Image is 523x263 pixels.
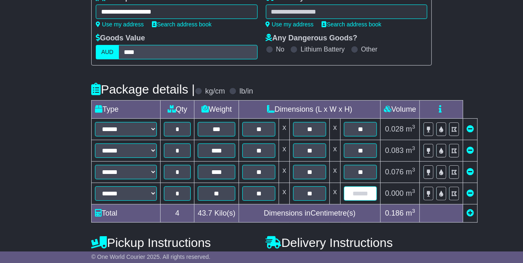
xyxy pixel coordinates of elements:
[96,34,145,43] label: Goods Value
[96,45,119,59] label: AUD
[279,119,290,140] td: x
[381,101,420,119] td: Volume
[194,204,239,223] td: Kilo(s)
[198,209,212,217] span: 43.7
[466,125,474,133] a: Remove this item
[330,183,341,204] td: x
[412,208,415,214] sup: 3
[279,140,290,162] td: x
[406,168,415,176] span: m
[161,204,194,223] td: 4
[406,125,415,133] span: m
[279,162,290,183] td: x
[385,209,404,217] span: 0.186
[239,204,381,223] td: Dimensions in Centimetre(s)
[161,101,194,119] td: Qty
[239,87,253,96] label: lb/in
[92,101,161,119] td: Type
[276,45,284,53] label: No
[406,189,415,197] span: m
[412,167,415,173] sup: 3
[406,209,415,217] span: m
[266,21,314,28] a: Use my address
[412,145,415,151] sup: 3
[152,21,211,28] a: Search address book
[205,87,225,96] label: kg/cm
[91,254,211,260] span: © One World Courier 2025. All rights reserved.
[412,124,415,130] sup: 3
[466,189,474,197] a: Remove this item
[385,125,404,133] span: 0.028
[322,21,381,28] a: Search address book
[301,45,345,53] label: Lithium Battery
[466,146,474,155] a: Remove this item
[239,101,381,119] td: Dimensions (L x W x H)
[96,21,144,28] a: Use my address
[330,140,341,162] td: x
[406,146,415,155] span: m
[91,82,195,96] h4: Package details |
[385,189,404,197] span: 0.000
[91,236,257,249] h4: Pickup Instructions
[92,204,161,223] td: Total
[279,183,290,204] td: x
[330,162,341,183] td: x
[466,168,474,176] a: Remove this item
[361,45,378,53] label: Other
[194,101,239,119] td: Weight
[466,209,474,217] a: Add new item
[385,146,404,155] span: 0.083
[330,119,341,140] td: x
[385,168,404,176] span: 0.076
[266,34,357,43] label: Any Dangerous Goods?
[266,236,432,249] h4: Delivery Instructions
[412,188,415,194] sup: 3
